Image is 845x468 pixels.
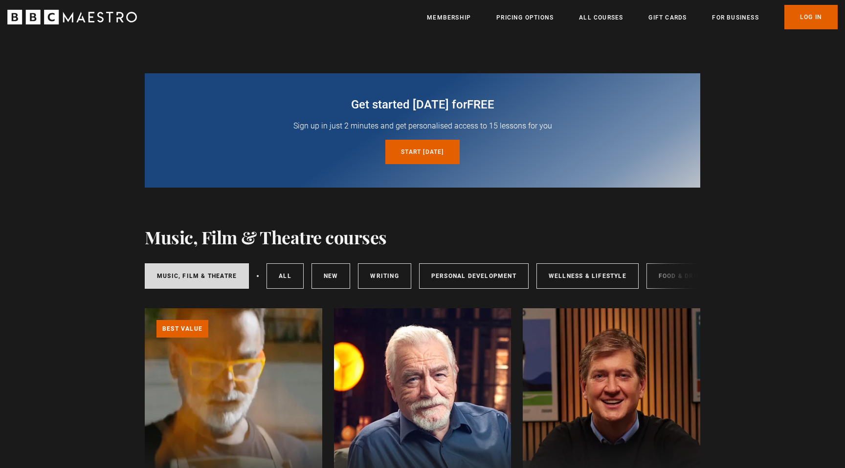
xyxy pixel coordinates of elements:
h2: Get started [DATE] for [168,97,677,112]
p: Best value [156,320,208,338]
a: Membership [427,13,471,22]
a: Music, Film & Theatre [145,263,249,289]
a: Wellness & Lifestyle [536,263,639,289]
a: New [311,263,351,289]
h1: Music, Film & Theatre courses [145,227,387,247]
nav: Primary [427,5,838,29]
svg: BBC Maestro [7,10,137,24]
a: Personal Development [419,263,529,289]
a: Start [DATE] [385,140,459,164]
span: free [467,98,494,111]
a: For business [712,13,758,22]
a: Writing [358,263,411,289]
p: Sign up in just 2 minutes and get personalised access to 15 lessons for you [168,120,677,132]
a: Pricing Options [496,13,554,22]
a: Log In [784,5,838,29]
a: All [267,263,304,289]
a: Gift Cards [648,13,687,22]
a: All Courses [579,13,623,22]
